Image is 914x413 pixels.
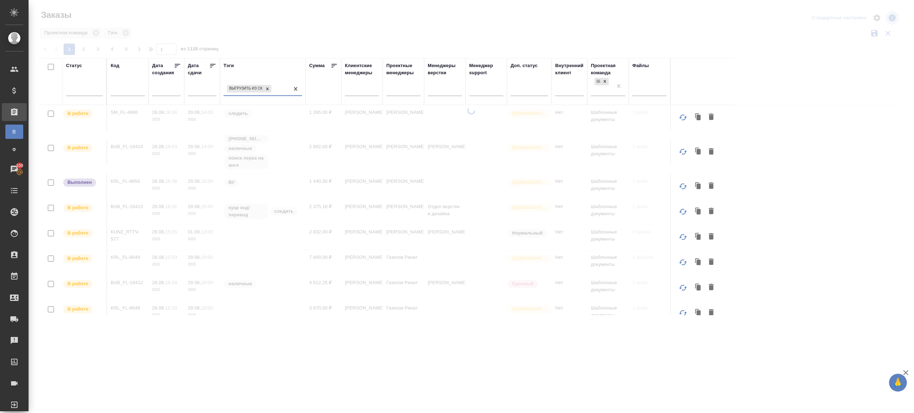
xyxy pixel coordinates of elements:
div: Менеджеры верстки [428,62,462,76]
div: Шаблонные документы [594,77,609,86]
p: В работе [67,255,88,262]
div: Внутренний клиент [555,62,584,76]
div: Доп. статус [511,62,538,69]
button: Клонировать [692,256,705,269]
div: Выставляет ПМ после принятия заказа от КМа [62,203,103,213]
a: 100 [2,160,27,178]
button: Обновить [674,304,692,322]
button: Обновить [674,228,692,246]
button: Клонировать [692,281,705,294]
div: Клиентские менеджеры [345,62,379,76]
div: Проектная команда [591,62,625,76]
span: 🙏 [892,375,904,390]
p: В работе [67,110,88,117]
button: Обновить [674,279,692,296]
button: Клонировать [692,306,705,320]
div: Выставляет ПМ после принятия заказа от КМа [62,304,103,314]
div: Сумма [309,62,325,69]
button: Обновить [674,178,692,195]
button: Удалить [705,256,717,269]
div: Шаблонные документы [594,78,601,85]
div: выгрузить из ск [227,85,263,92]
div: выгрузить из ск [226,84,272,93]
p: В работе [67,280,88,287]
div: Проектные менеджеры [386,62,421,76]
div: Дата создания [152,62,174,76]
div: Выставляет ПМ после принятия заказа от КМа [62,143,103,153]
div: Выставляет ПМ после принятия заказа от КМа [62,109,103,119]
span: Ф [9,146,20,153]
button: Обновить [674,203,692,220]
div: Выставляет ПМ после сдачи и проведения начислений. Последний этап для ПМа [62,178,103,187]
div: Выставляет ПМ после принятия заказа от КМа [62,254,103,263]
button: Клонировать [692,230,705,244]
button: Удалить [705,111,717,124]
span: В [9,128,20,135]
p: В работе [67,306,88,313]
button: Удалить [705,306,717,320]
p: Выполнен [67,179,92,186]
div: Выставляет ПМ после принятия заказа от КМа [62,228,103,238]
button: Удалить [705,180,717,193]
div: Статус [66,62,82,69]
button: Клонировать [692,205,705,218]
button: Клонировать [692,145,705,158]
button: Клонировать [692,180,705,193]
button: Обновить [674,109,692,126]
button: Обновить [674,254,692,271]
p: В работе [67,144,88,151]
div: Дата сдачи [188,62,209,76]
button: Удалить [705,281,717,294]
button: 🙏 [889,374,907,392]
p: В работе [67,230,88,237]
p: В работе [67,204,88,211]
a: В [5,125,23,139]
button: Обновить [674,143,692,160]
button: Удалить [705,205,717,218]
div: Менеджер support [469,62,503,76]
div: Файлы [632,62,649,69]
span: 100 [12,162,28,169]
div: Код [111,62,119,69]
button: Удалить [705,145,717,158]
button: Удалить [705,230,717,244]
div: Тэги [224,62,234,69]
a: Ф [5,142,23,157]
button: Клонировать [692,111,705,124]
div: Выставляет ПМ после принятия заказа от КМа [62,279,103,289]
